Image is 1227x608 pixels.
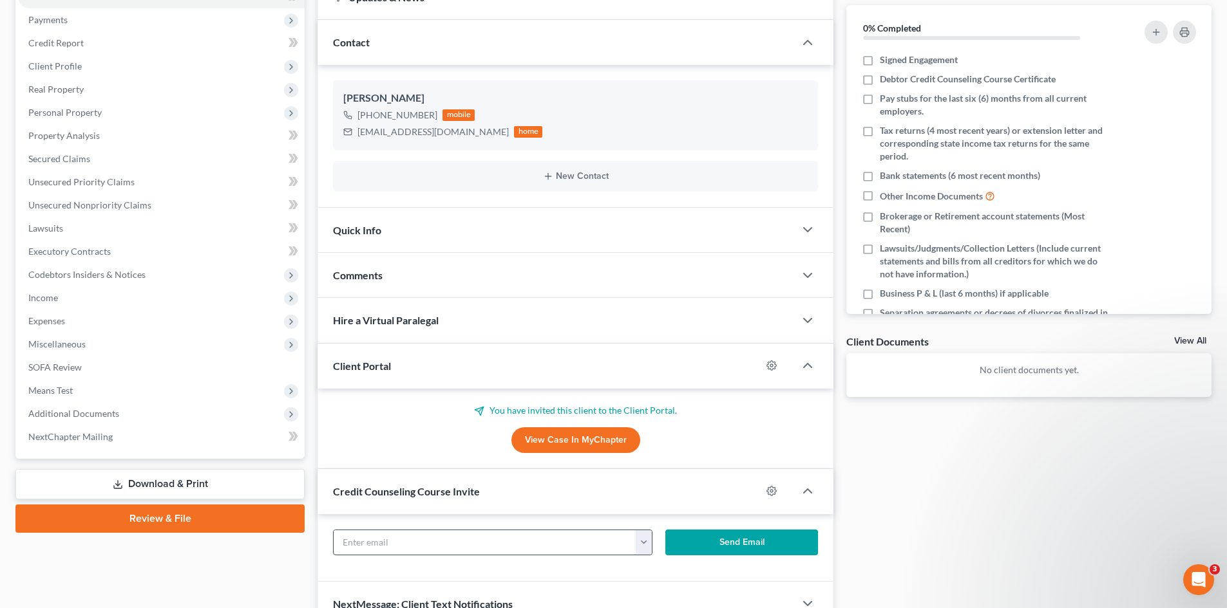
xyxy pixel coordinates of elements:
span: 3 [1210,564,1220,575]
a: Credit Report [18,32,305,55]
button: New Contact [343,171,808,181]
span: Property Analysis [28,130,100,141]
span: Expenses [28,315,65,326]
span: Credit Counseling Course Invite [333,485,480,497]
p: You have invited this client to the Client Portal. [333,404,818,417]
span: Bank statements (6 most recent months) [880,169,1040,182]
a: View Case in MyChapter [511,427,640,453]
span: Brokerage or Retirement account statements (Most Recent) [880,210,1109,235]
input: Enter email [334,530,636,555]
span: Quick Info [333,224,381,236]
a: Download & Print [15,469,305,499]
span: Separation agreements or decrees of divorces finalized in the past 2 years [880,306,1109,332]
span: Payments [28,14,68,25]
span: Tax returns (4 most recent years) or extension letter and corresponding state income tax returns ... [880,124,1109,163]
a: NextChapter Mailing [18,425,305,448]
p: No client documents yet. [857,364,1201,376]
span: Lawsuits/Judgments/Collection Letters (Include current statements and bills from all creditors fo... [880,242,1109,281]
span: Real Property [28,84,84,95]
span: Income [28,292,58,303]
strong: 0% Completed [863,23,921,33]
span: Comments [333,269,383,281]
span: Hire a Virtual Paralegal [333,314,439,326]
div: home [514,126,542,138]
iframe: Intercom live chat [1183,564,1214,595]
a: Unsecured Priority Claims [18,170,305,194]
div: [PHONE_NUMBER] [357,109,437,122]
a: View All [1174,336,1206,345]
div: [EMAIL_ADDRESS][DOMAIN_NAME] [357,125,509,138]
div: mobile [442,109,475,121]
a: Secured Claims [18,147,305,170]
span: NextChapter Mailing [28,431,113,442]
a: Unsecured Nonpriority Claims [18,194,305,217]
span: Personal Property [28,107,102,118]
span: Lawsuits [28,223,63,234]
span: Miscellaneous [28,338,86,349]
span: Means Test [28,385,73,396]
a: Lawsuits [18,217,305,240]
span: Secured Claims [28,153,90,164]
a: Review & File [15,504,305,533]
span: Unsecured Priority Claims [28,176,135,187]
span: Pay stubs for the last six (6) months from all current employers. [880,92,1109,118]
span: Client Profile [28,60,82,71]
span: Debtor Credit Counseling Course Certificate [880,73,1056,86]
a: Executory Contracts [18,240,305,263]
a: Property Analysis [18,124,305,147]
span: Signed Engagement [880,53,958,66]
span: Executory Contracts [28,246,111,257]
a: SOFA Review [18,356,305,379]
span: Contact [333,36,370,48]
span: SOFA Review [28,362,82,373]
div: [PERSON_NAME] [343,91,808,106]
span: Credit Report [28,37,84,48]
span: Other Income Documents [880,190,983,203]
span: Codebtors Insiders & Notices [28,269,146,280]
span: Unsecured Nonpriority Claims [28,199,151,210]
span: Client Portal [333,360,391,372]
div: Client Documents [846,335,929,348]
span: Business P & L (last 6 months) if applicable [880,287,1049,300]
button: Send Email [665,530,819,555]
span: Additional Documents [28,408,119,419]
